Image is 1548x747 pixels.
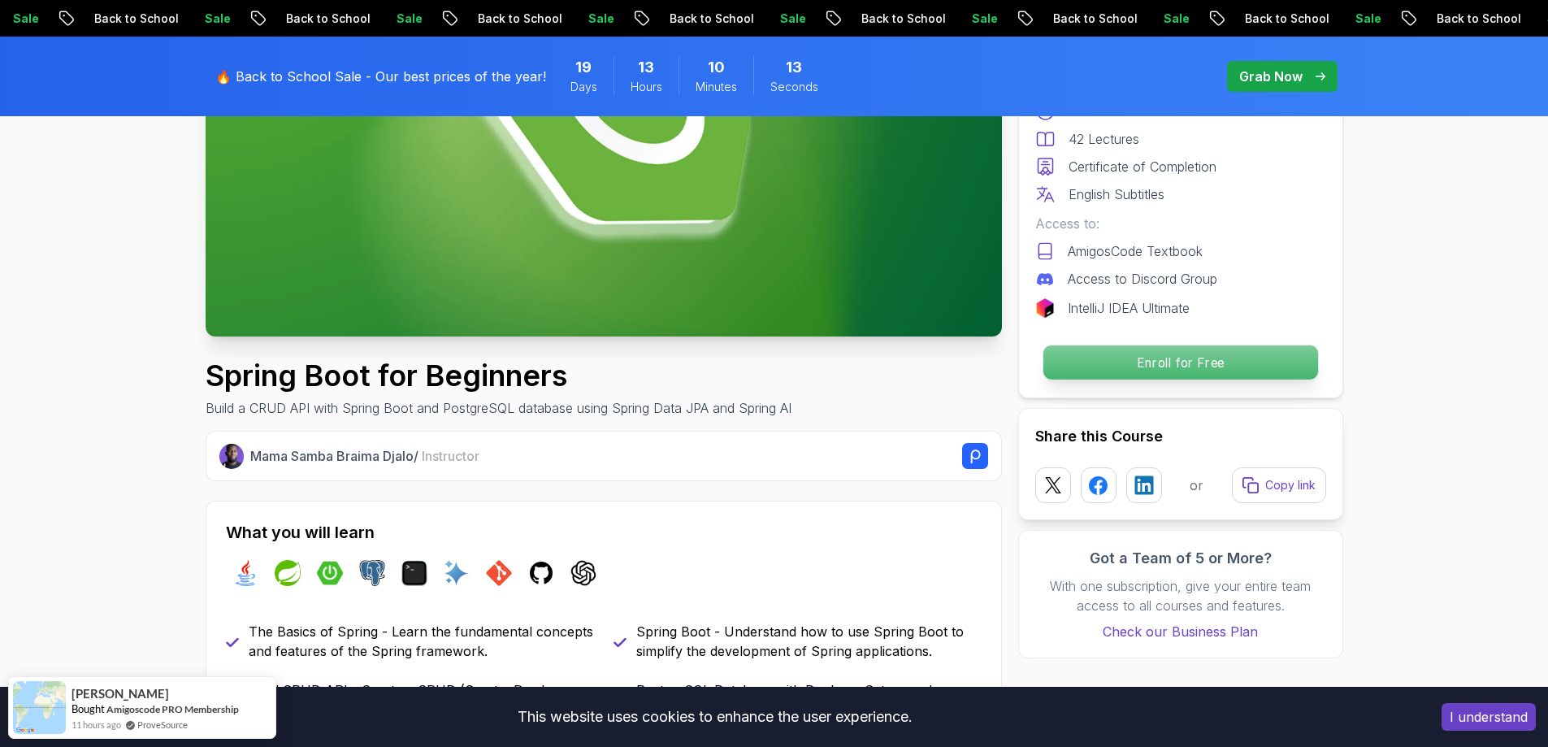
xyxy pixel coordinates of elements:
[844,11,955,27] p: Back to School
[206,398,791,418] p: Build a CRUD API with Spring Boot and PostgreSQL database using Spring Data JPA and Spring AI
[571,11,623,27] p: Sale
[226,521,982,544] h2: What you will learn
[77,11,188,27] p: Back to School
[1042,345,1318,380] button: Enroll for Free
[1036,11,1147,27] p: Back to School
[1035,547,1326,570] h3: Got a Team of 5 or More?
[1043,345,1317,380] p: Enroll for Free
[1068,298,1190,318] p: IntelliJ IDEA Ultimate
[72,702,105,715] span: Bought
[269,11,379,27] p: Back to School
[955,11,1007,27] p: Sale
[249,680,594,719] p: Build CRUD API - Create a CRUD (Create, Read, Update, Delete) API using Spring Boot.
[528,560,554,586] img: github logo
[1069,157,1216,176] p: Certificate of Completion
[1069,185,1164,204] p: English Subtitles
[422,448,479,464] span: Instructor
[636,680,982,719] p: PostgreSQL Database with Docker - Set up and manage a PostgreSQL database using Docker.
[1147,11,1199,27] p: Sale
[232,560,258,586] img: java logo
[763,11,815,27] p: Sale
[1035,298,1055,318] img: jetbrains logo
[1265,477,1316,493] p: Copy link
[1035,425,1326,448] h2: Share this Course
[1442,703,1536,731] button: Accept cookies
[631,79,662,95] span: Hours
[106,703,239,715] a: Amigoscode PRO Membership
[653,11,763,27] p: Back to School
[486,560,512,586] img: git logo
[770,79,818,95] span: Seconds
[72,718,121,732] span: 11 hours ago
[215,67,546,86] p: 🔥 Back to School Sale - Our best prices of the year!
[1338,11,1390,27] p: Sale
[317,560,343,586] img: spring-boot logo
[1068,269,1217,289] p: Access to Discord Group
[708,56,725,79] span: 10 Minutes
[786,56,802,79] span: 13 Seconds
[1035,622,1326,641] a: Check our Business Plan
[696,79,737,95] span: Minutes
[1035,576,1326,615] p: With one subscription, give your entire team access to all courses and features.
[275,560,301,586] img: spring logo
[137,718,188,732] a: ProveSource
[1068,241,1203,261] p: AmigosCode Textbook
[12,699,1417,735] div: This website uses cookies to enhance the user experience.
[1239,67,1303,86] p: Grab Now
[1069,129,1139,149] p: 42 Lectures
[379,11,431,27] p: Sale
[575,56,592,79] span: 19 Days
[444,560,470,586] img: ai logo
[219,444,245,469] img: Nelson Djalo
[72,687,169,701] span: [PERSON_NAME]
[250,446,479,466] p: Mama Samba Braima Djalo /
[1232,467,1326,503] button: Copy link
[570,560,596,586] img: chatgpt logo
[249,622,594,661] p: The Basics of Spring - Learn the fundamental concepts and features of the Spring framework.
[638,56,654,79] span: 13 Hours
[206,359,791,392] h1: Spring Boot for Beginners
[1420,11,1530,27] p: Back to School
[1228,11,1338,27] p: Back to School
[1035,214,1326,233] p: Access to:
[1190,476,1203,495] p: or
[401,560,427,586] img: terminal logo
[188,11,240,27] p: Sale
[359,560,385,586] img: postgres logo
[461,11,571,27] p: Back to School
[636,622,982,661] p: Spring Boot - Understand how to use Spring Boot to simplify the development of Spring applications.
[570,79,597,95] span: Days
[13,681,66,734] img: provesource social proof notification image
